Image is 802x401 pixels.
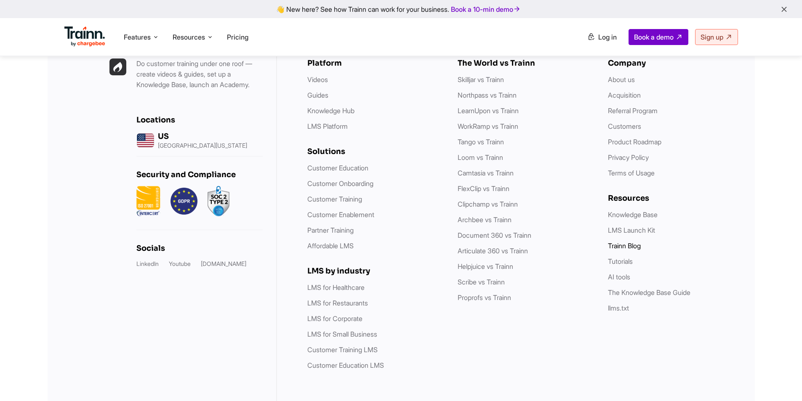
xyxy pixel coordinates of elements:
[307,122,348,130] a: LMS Platform
[608,288,690,297] a: The Knowledge Base Guide
[608,304,629,312] a: llms.txt
[307,75,328,84] a: Videos
[629,29,688,45] a: Book a demo
[307,283,365,292] a: LMS for Healthcare
[608,194,741,203] div: Resources
[307,195,362,203] a: Customer Training
[158,143,247,149] p: [GEOGRAPHIC_DATA][US_STATE]
[307,164,368,172] a: Customer Education
[307,58,441,68] div: Platform
[64,27,106,47] img: Trainn Logo
[701,33,723,41] span: Sign up
[136,260,159,268] a: LinkedIn
[458,231,531,239] a: Document 360 vs Trainn
[458,122,518,130] a: WorkRamp vs Trainn
[173,32,205,42] span: Resources
[582,29,622,45] a: Log in
[458,215,512,224] a: Archbee vs Trainn
[608,169,655,177] a: Terms of Usage
[458,75,504,84] a: Skilljar vs Trainn
[458,262,513,271] a: Helpjuice vs Trainn
[201,260,246,268] a: [DOMAIN_NAME]
[136,58,263,90] p: Do customer training under one roof — create videos & guides, set up a Knowledge Base, launch an ...
[136,131,155,149] img: us headquarters
[695,29,738,45] a: Sign up
[307,345,378,354] a: Customer Training LMS
[307,179,373,188] a: Customer Onboarding
[171,186,197,216] img: GDPR.png
[307,147,441,156] div: Solutions
[608,122,641,130] a: Customers
[608,273,630,281] a: AI tools
[307,330,377,338] a: LMS for Small Business
[608,242,641,250] a: Trainn Blog
[458,138,504,146] a: Tango vs Trainn
[608,58,741,68] div: Company
[458,293,511,302] a: Proprofs vs Trainn
[307,106,354,115] a: Knowledge Hub
[760,361,802,401] iframe: Chat Widget
[307,242,354,250] a: Affordable LMS
[458,91,517,99] a: Northpass vs Trainn
[307,210,374,219] a: Customer Enablement
[169,260,191,268] a: Youtube
[158,132,247,141] div: US
[307,266,441,276] div: LMS by industry
[608,75,635,84] a: About us
[608,257,633,266] a: Tutorials
[136,186,160,216] img: ISO
[208,186,229,216] img: soc2
[458,278,505,286] a: Scribe vs Trainn
[136,244,263,253] div: Socials
[608,138,661,146] a: Product Roadmap
[307,314,362,323] a: LMS for Corporate
[458,247,528,255] a: Articulate 360 vs Trainn
[307,91,328,99] a: Guides
[608,106,658,115] a: Referral Program
[634,33,674,41] span: Book a demo
[608,153,649,162] a: Privacy Policy
[307,361,384,369] a: Customer Education LMS
[109,58,126,75] img: Trainn | everything under one roof
[458,153,503,162] a: Loom vs Trainn
[608,91,641,99] a: Acquisition
[449,3,522,15] a: Book a 10-min demo
[608,210,658,219] a: Knowledge Base
[124,32,151,42] span: Features
[458,184,509,193] a: FlexClip vs Trainn
[458,58,591,68] div: The World vs Trainn
[608,226,655,234] a: LMS Launch Kit
[136,170,263,179] div: Security and Compliance
[458,200,518,208] a: Clipchamp vs Trainn
[598,33,617,41] span: Log in
[307,226,354,234] a: Partner Training
[5,5,797,13] div: 👋 New here? See how Trainn can work for your business.
[458,169,514,177] a: Camtasia vs Trainn
[307,299,368,307] a: LMS for Restaurants
[227,33,248,41] a: Pricing
[136,115,263,125] div: Locations
[458,106,519,115] a: LearnUpon vs Trainn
